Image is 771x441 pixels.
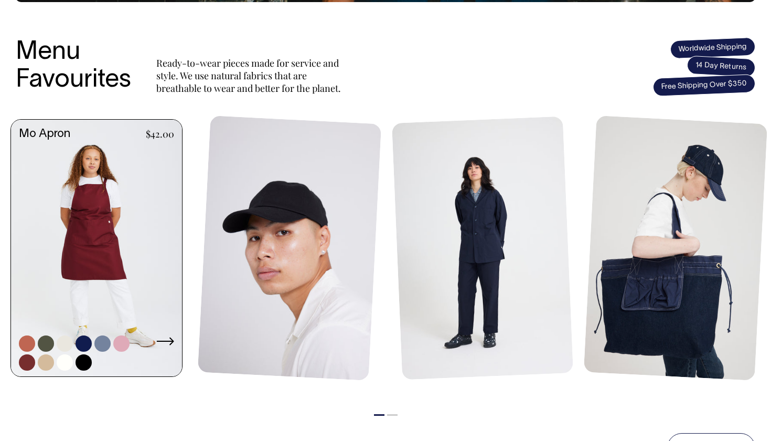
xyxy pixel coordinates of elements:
[374,414,384,416] button: 1 of 2
[392,116,573,380] img: Unstructured Blazer
[387,414,398,416] button: 2 of 2
[16,39,131,94] h3: Menu Favourites
[670,37,755,59] span: Worldwide Shipping
[652,74,755,97] span: Free Shipping Over $350
[156,57,345,94] p: Ready-to-wear pieces made for service and style. We use natural fabrics that are breathable to we...
[687,56,756,78] span: 14 Day Returns
[584,115,767,381] img: Store Bag
[198,115,381,381] img: Blank Dad Cap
